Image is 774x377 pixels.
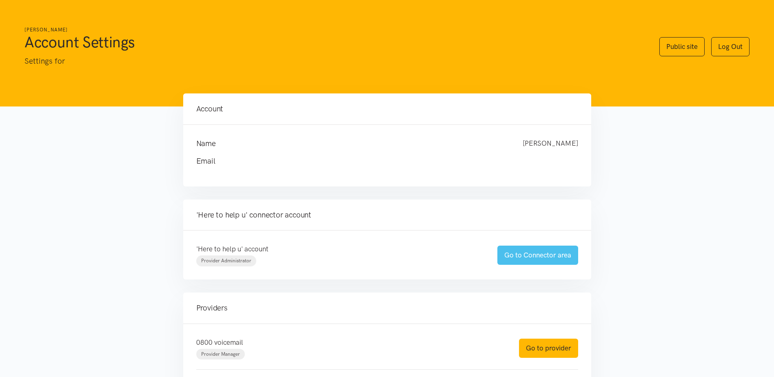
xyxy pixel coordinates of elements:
[196,302,578,314] h4: Providers
[201,351,240,357] span: Provider Manager
[519,339,578,358] a: Go to provider
[24,32,643,52] h1: Account Settings
[497,246,578,265] a: Go to Connector area
[196,244,481,255] p: 'Here to help u' account
[24,55,643,67] p: Settings for
[659,37,705,56] a: Public site
[711,37,750,56] a: Log Out
[196,337,503,348] p: 0800 voicemail
[515,138,586,149] div: [PERSON_NAME]
[24,26,643,34] h6: [PERSON_NAME]
[201,258,251,264] span: Provider Administrator
[196,209,578,221] h4: 'Here to help u' connector account
[196,155,562,167] h4: Email
[196,138,506,149] h4: Name
[196,103,578,115] h4: Account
